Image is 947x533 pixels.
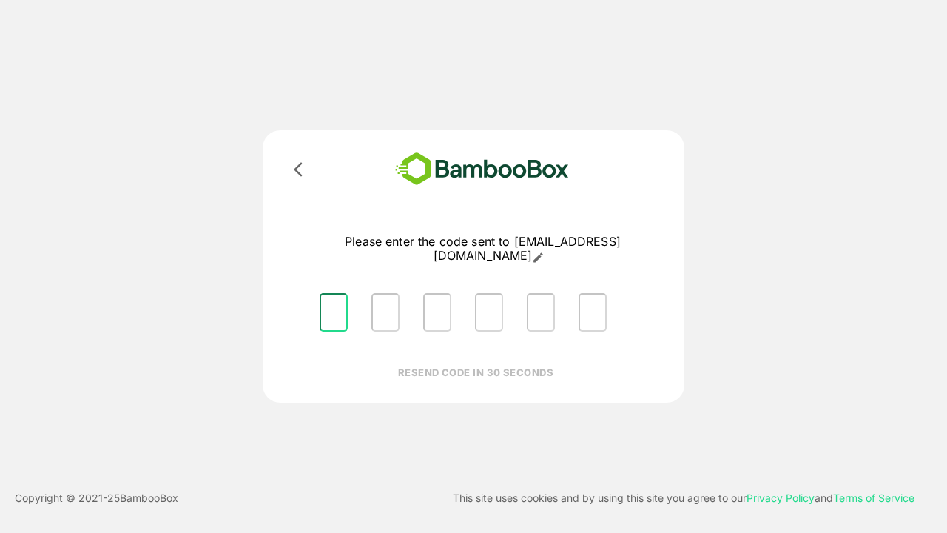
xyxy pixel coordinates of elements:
a: Terms of Service [833,492,914,504]
a: Privacy Policy [747,492,815,504]
input: Please enter OTP character 5 [527,293,555,332]
img: bamboobox [374,148,590,190]
input: Please enter OTP character 4 [475,293,503,332]
p: Please enter the code sent to [EMAIL_ADDRESS][DOMAIN_NAME] [308,235,658,264]
input: Please enter OTP character 2 [371,293,400,332]
input: Please enter OTP character 1 [320,293,348,332]
input: Please enter OTP character 3 [423,293,451,332]
p: Copyright © 2021- 25 BambooBox [15,489,178,507]
p: This site uses cookies and by using this site you agree to our and [453,489,914,507]
input: Please enter OTP character 6 [579,293,607,332]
